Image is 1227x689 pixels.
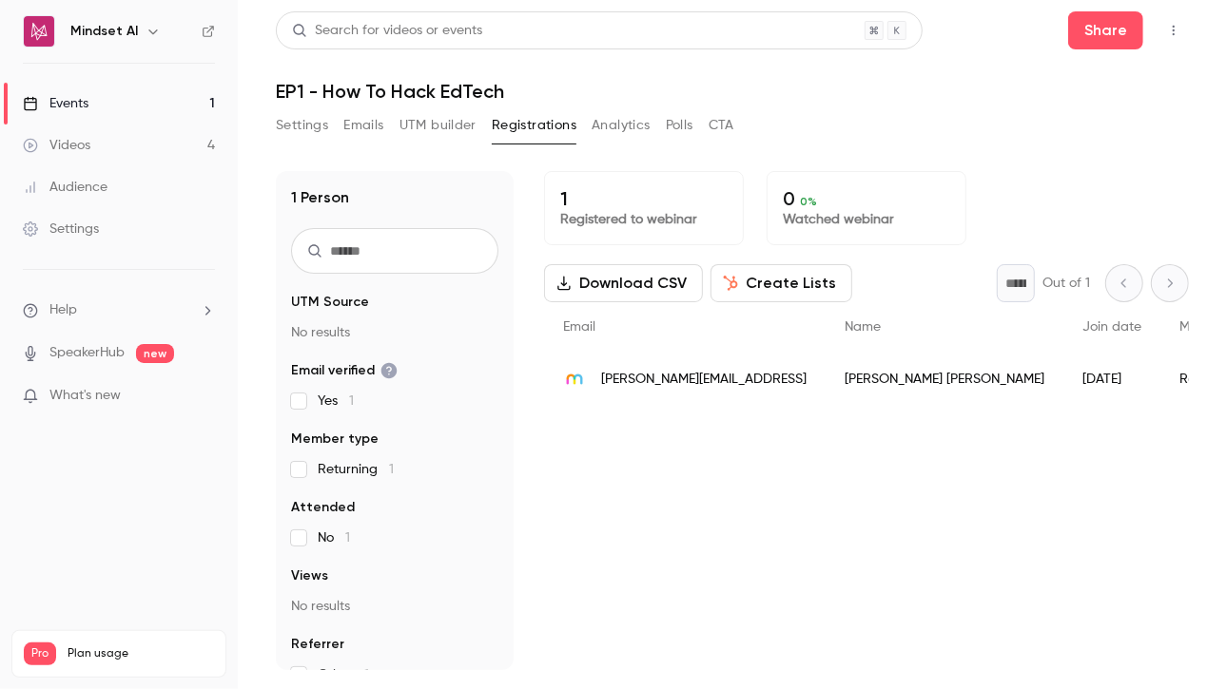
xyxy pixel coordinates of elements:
[291,430,379,449] span: Member type
[291,635,344,654] span: Referrer
[318,392,354,411] span: Yes
[49,300,77,320] span: Help
[544,264,703,302] button: Download CSV
[23,136,90,155] div: Videos
[49,343,125,363] a: SpeakerHub
[291,293,498,684] section: facet-groups
[389,463,394,476] span: 1
[23,178,107,197] div: Audience
[845,320,881,334] span: Name
[563,368,586,391] img: mindset.ai
[291,361,398,380] span: Email verified
[318,665,369,684] span: Other
[136,344,174,363] span: new
[276,80,1189,103] h1: EP1 - How To Hack EdTech
[291,186,349,209] h1: 1 Person
[49,386,121,406] span: What's new
[1063,353,1160,406] div: [DATE]
[291,293,369,312] span: UTM Source
[23,220,99,239] div: Settings
[592,110,651,141] button: Analytics
[24,642,56,665] span: Pro
[563,320,595,334] span: Email
[23,300,215,320] li: help-dropdown-opener
[291,566,328,585] span: Views
[711,264,852,302] button: Create Lists
[1042,274,1090,293] p: Out of 1
[783,210,950,229] p: Watched webinar
[783,187,950,210] p: 0
[492,110,576,141] button: Registrations
[291,498,355,517] span: Attended
[343,110,383,141] button: Emails
[24,16,54,47] img: Mindset AI
[601,370,807,390] span: [PERSON_NAME][EMAIL_ADDRESS]
[276,110,328,141] button: Settings
[23,94,88,113] div: Events
[560,210,728,229] p: Registered to webinar
[399,110,477,141] button: UTM builder
[68,646,214,661] span: Plan usage
[666,110,693,141] button: Polls
[349,394,354,408] span: 1
[345,531,350,545] span: 1
[291,597,498,616] p: No results
[192,388,215,405] iframe: Noticeable Trigger
[1082,320,1141,334] span: Join date
[709,110,734,141] button: CTA
[800,195,817,208] span: 0 %
[291,323,498,342] p: No results
[560,187,728,210] p: 1
[364,668,369,681] span: 1
[1068,11,1143,49] button: Share
[318,460,394,479] span: Returning
[318,528,350,547] span: No
[292,21,482,41] div: Search for videos or events
[826,353,1063,406] div: [PERSON_NAME] [PERSON_NAME]
[70,22,138,41] h6: Mindset AI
